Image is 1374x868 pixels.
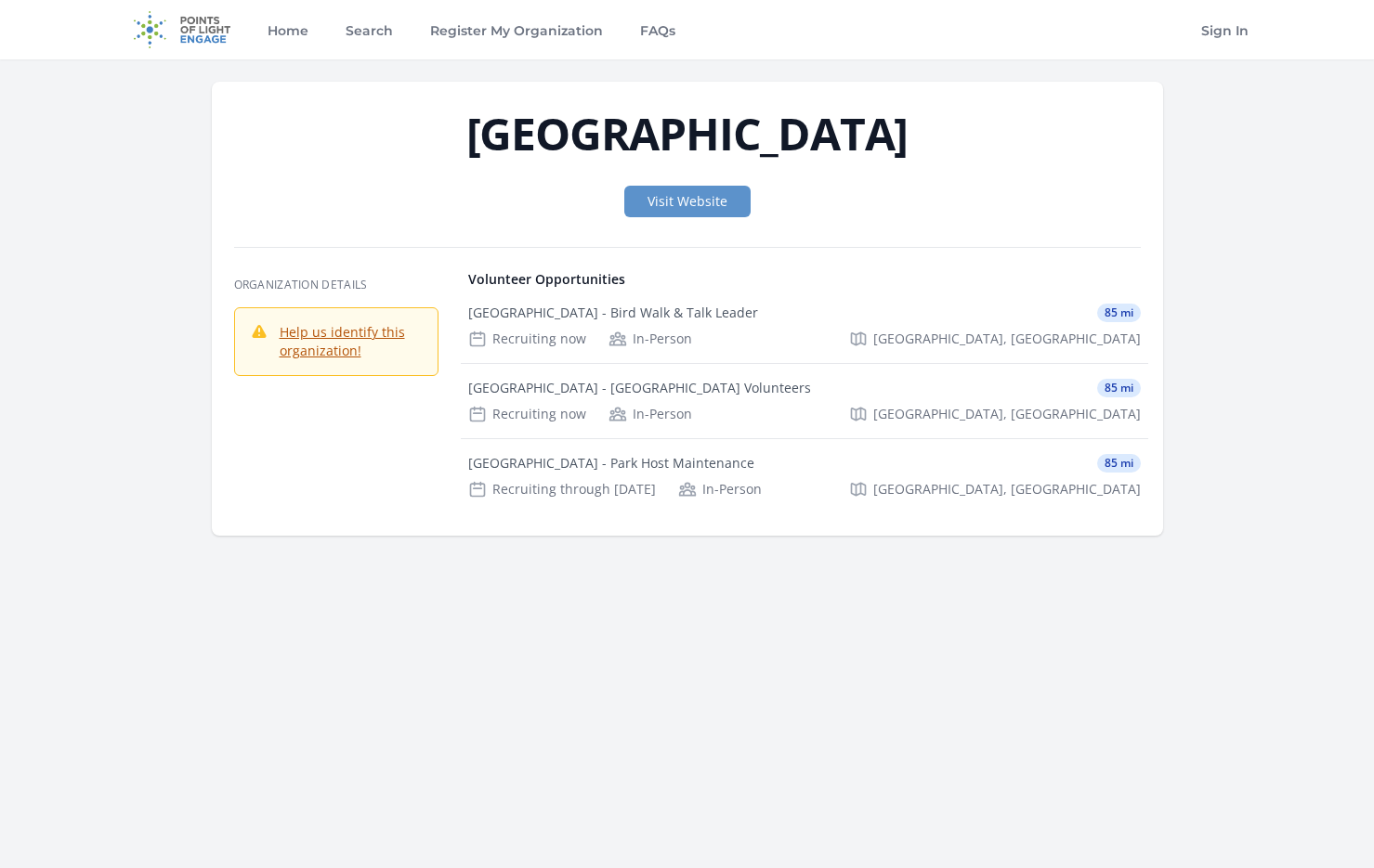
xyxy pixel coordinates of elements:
div: [GEOGRAPHIC_DATA] - [GEOGRAPHIC_DATA] Volunteers [468,379,811,397]
div: [GEOGRAPHIC_DATA] - Park Host Maintenance [468,454,754,473]
div: In-Person [678,480,762,499]
div: In-Person [608,405,692,423]
a: Help us identify this organization! [280,323,405,359]
div: In-Person [608,330,692,348]
a: [GEOGRAPHIC_DATA] - Bird Walk & Talk Leader 85 mi Recruiting now In-Person [GEOGRAPHIC_DATA], [GE... [461,289,1148,363]
h3: Organization Details [234,278,438,292]
div: Recruiting now [468,405,586,423]
a: [GEOGRAPHIC_DATA] - Park Host Maintenance 85 mi Recruiting through [DATE] In-Person [GEOGRAPHIC_D... [461,439,1148,513]
div: [GEOGRAPHIC_DATA] - Bird Walk & Talk Leader [468,304,758,322]
h1: [GEOGRAPHIC_DATA] [234,111,1141,156]
span: 85 mi [1097,304,1141,322]
span: [GEOGRAPHIC_DATA], [GEOGRAPHIC_DATA] [873,330,1141,348]
span: 85 mi [1097,454,1141,473]
span: [GEOGRAPHIC_DATA], [GEOGRAPHIC_DATA] [873,405,1141,423]
a: [GEOGRAPHIC_DATA] - [GEOGRAPHIC_DATA] Volunteers 85 mi Recruiting now In-Person [GEOGRAPHIC_DATA]... [461,364,1148,438]
span: 85 mi [1097,379,1141,397]
div: Recruiting now [468,330,586,348]
div: Recruiting through [DATE] [468,480,656,499]
a: Visit Website [624,186,751,217]
h4: Volunteer Opportunities [468,270,1141,289]
span: [GEOGRAPHIC_DATA], [GEOGRAPHIC_DATA] [873,480,1141,499]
